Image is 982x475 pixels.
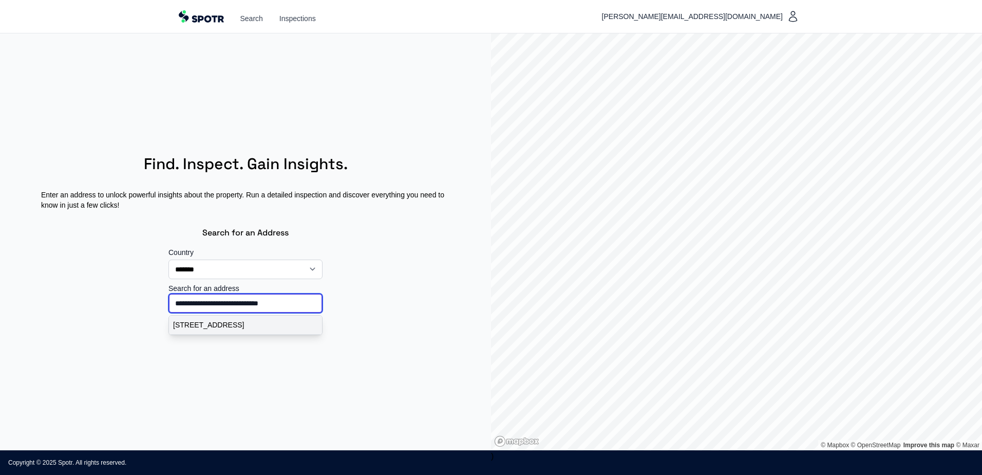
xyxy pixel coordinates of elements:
h3: Search for an Address [202,218,289,247]
a: Improve this map [903,442,954,449]
span: [PERSON_NAME][EMAIL_ADDRESS][DOMAIN_NAME] [602,10,787,23]
button: [PERSON_NAME][EMAIL_ADDRESS][DOMAIN_NAME] [598,6,803,27]
h1: Find. Inspect. Gain Insights. [144,147,348,181]
a: Mapbox homepage [494,435,539,447]
a: Search [240,13,263,24]
a: OpenStreetMap [851,442,901,449]
a: Inspections [279,13,316,24]
a: Maxar [956,442,979,449]
canvas: Map [491,33,982,450]
label: Search for an address [168,283,323,294]
p: Enter an address to unlock powerful insights about the property. Run a detailed inspection and di... [16,181,475,218]
a: Mapbox [821,442,849,449]
div: ) [491,33,982,450]
label: Country [168,247,323,258]
p: [STREET_ADDRESS] [173,320,318,330]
